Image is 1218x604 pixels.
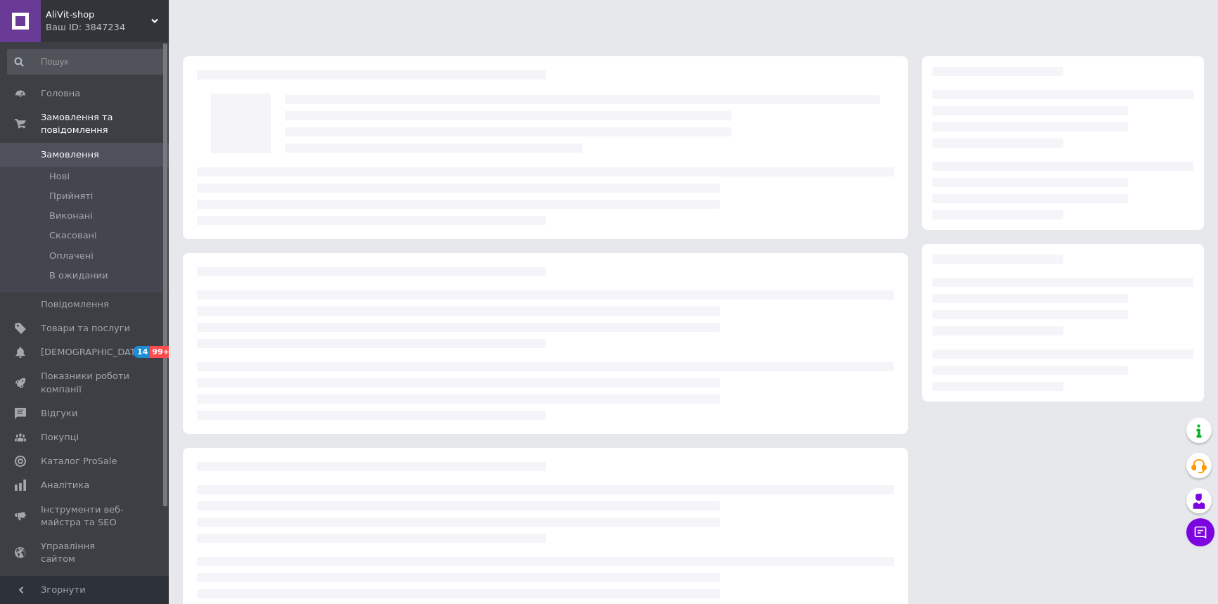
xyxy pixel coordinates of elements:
span: [DEMOGRAPHIC_DATA] [41,346,145,359]
span: 99+ [150,346,173,358]
span: Повідомлення [41,298,109,311]
span: Виконані [49,210,93,222]
span: В ожидании [49,269,108,282]
span: Покупці [41,431,79,444]
span: Інструменти веб-майстра та SEO [41,503,130,529]
span: Замовлення та повідомлення [41,111,169,136]
span: Оплачені [49,250,94,262]
input: Пошук [7,49,165,75]
span: Відгуки [41,407,77,420]
span: Нові [49,170,70,183]
div: Ваш ID: 3847234 [46,21,169,34]
span: AliVit-shop [46,8,151,21]
button: Чат з покупцем [1186,518,1214,546]
span: 14 [134,346,150,358]
span: Товари та послуги [41,322,130,335]
span: Скасовані [49,229,97,242]
span: Прийняті [49,190,93,203]
span: Замовлення [41,148,99,161]
span: Головна [41,87,80,100]
span: Управління сайтом [41,540,130,565]
span: Показники роботи компанії [41,370,130,395]
span: Каталог ProSale [41,455,117,468]
span: Аналітика [41,479,89,491]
